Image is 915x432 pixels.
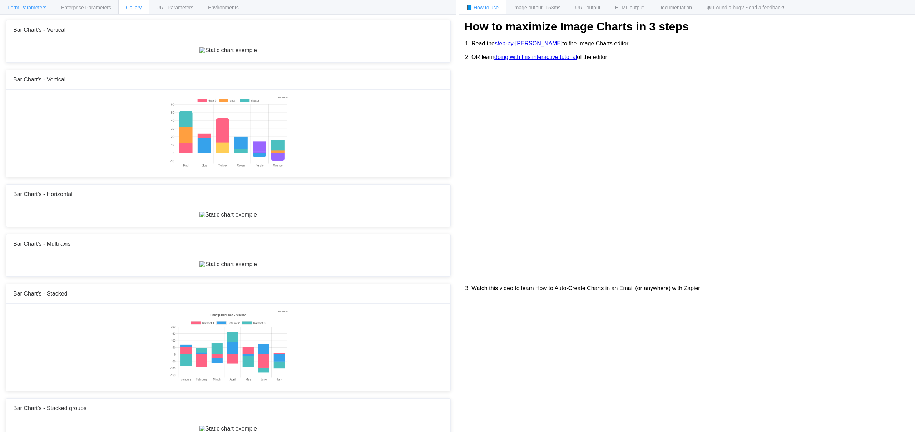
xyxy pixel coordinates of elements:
span: HTML output [615,5,644,10]
img: Static chart exemple [169,311,288,382]
span: Form Parameters [8,5,46,10]
span: Bar Chart's - Stacked [13,291,68,297]
img: Static chart exemple [199,47,257,54]
img: Static chart exemple [199,212,257,218]
span: Documentation [658,5,692,10]
span: - 158ms [543,5,561,10]
span: URL Parameters [156,5,193,10]
span: Bar Chart's - Stacked groups [13,405,86,411]
span: Enterprise Parameters [61,5,111,10]
span: Bar Chart's - Vertical [13,27,65,33]
a: step-by-[PERSON_NAME] [495,40,562,47]
li: Read the to the Image Charts editor [471,37,909,50]
span: Bar Chart's - Horizontal [13,191,73,197]
span: Bar Chart's - Vertical [13,76,65,83]
li: Watch this video to learn How to Auto-Create Charts in an Email (or anywhere) with Zapier [471,282,909,295]
span: Gallery [126,5,142,10]
img: Static chart exemple [199,426,257,432]
span: 📘 How to use [466,5,499,10]
a: doing with this interactive tutorial [494,54,577,60]
img: Static chart exemple [199,261,257,268]
img: Static chart exemple [169,97,288,168]
span: 🕷 Found a bug? Send a feedback! [707,5,784,10]
span: URL output [575,5,600,10]
span: Bar Chart's - Multi axis [13,241,70,247]
li: OR learn of the editor [471,50,909,64]
h1: How to maximize Image Charts in 3 steps [464,20,909,33]
span: Image output [513,5,560,10]
span: Environments [208,5,239,10]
